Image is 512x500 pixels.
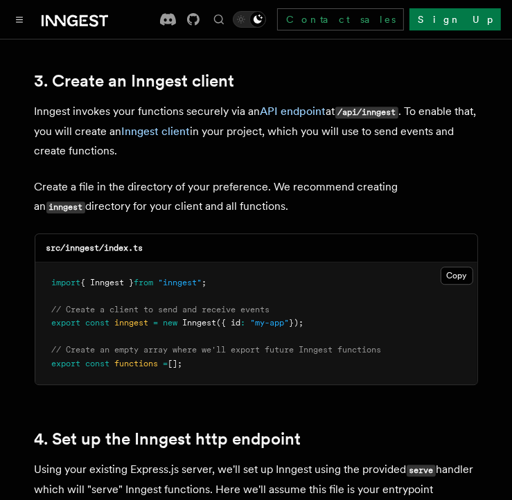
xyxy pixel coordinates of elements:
span: new [164,318,178,328]
span: // Create a client to send and receive events [52,305,270,314]
a: Sign Up [409,8,501,30]
a: 4. Set up the Inngest http endpoint [35,429,301,449]
span: inngest [115,318,149,328]
code: serve [407,465,436,476]
a: API endpoint [261,105,326,118]
span: ({ id [217,318,241,328]
code: src/inngest/index.ts [46,243,143,253]
button: Toggle dark mode [233,11,266,28]
span: import [52,278,81,287]
span: const [86,359,110,368]
span: = [154,318,159,328]
button: Copy [441,267,473,285]
span: "my-app" [251,318,290,328]
button: Find something... [211,11,227,28]
span: ; [202,278,207,287]
span: const [86,318,110,328]
a: 3. Create an Inngest client [35,71,235,91]
p: Inngest invokes your functions securely via an at . To enable that, you will create an in your pr... [35,102,478,161]
a: Contact sales [277,8,404,30]
span: { Inngest } [81,278,134,287]
span: "inngest" [159,278,202,287]
span: export [52,359,81,368]
p: Create a file in the directory of your preference. We recommend creating an directory for your cl... [35,177,478,217]
code: /api/inngest [335,107,398,118]
span: export [52,318,81,328]
span: : [241,318,246,328]
code: inngest [46,202,85,213]
button: Toggle navigation [11,11,28,28]
a: Inngest client [122,125,191,138]
span: }); [290,318,304,328]
span: Inngest [183,318,217,328]
span: functions [115,359,159,368]
span: // Create an empty array where we'll export future Inngest functions [52,345,382,355]
span: []; [168,359,183,368]
span: from [134,278,154,287]
span: = [164,359,168,368]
